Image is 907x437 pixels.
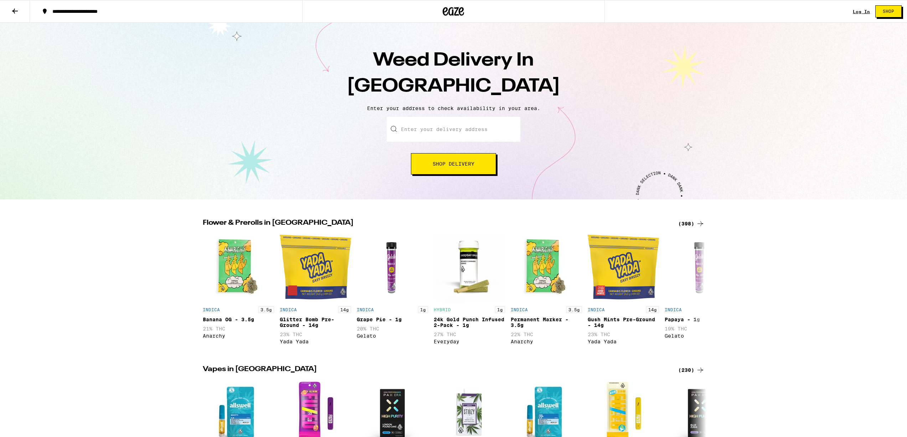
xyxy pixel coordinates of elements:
[588,339,659,344] div: Yada Yada
[203,326,274,332] p: 21% THC
[566,306,582,313] p: 3.5g
[434,231,505,303] img: Everyday - 24k Gold Punch Infused 2-Pack - 1g
[665,317,736,322] div: Papaya - 1g
[678,366,705,374] a: (230)
[203,317,274,322] div: Banana OG - 3.5g
[434,307,451,312] p: HYBRID
[875,5,902,17] button: Shop
[511,339,582,344] div: Anarchy
[280,332,351,337] p: 23% THC
[665,326,736,332] p: 19% THC
[434,231,505,348] div: Open page for 24k Gold Punch Infused 2-Pack - 1g from Everyday
[411,153,496,175] button: Shop Delivery
[665,307,682,312] p: INDICA
[588,231,659,348] div: Open page for Gush Mints Pre-Ground - 14g from Yada Yada
[870,5,907,17] a: Shop
[338,306,351,313] p: 14g
[418,306,428,313] p: 1g
[588,317,659,328] div: Gush Mints Pre-Ground - 14g
[588,231,659,303] img: Yada Yada - Gush Mints Pre-Ground - 14g
[7,105,900,111] p: Enter your address to check availability in your area.
[588,307,605,312] p: INDICA
[203,231,274,303] img: Anarchy - Banana OG - 3.5g
[665,231,736,348] div: Open page for Papaya - 1g from Gelato
[280,231,351,303] img: Yada Yada - Glitter Bomb Pre-Ground - 14g
[665,231,736,303] img: Gelato - Papaya - 1g
[511,332,582,337] p: 22% THC
[883,9,894,14] span: Shop
[853,9,870,14] a: Log In
[434,332,505,337] p: 27% THC
[646,306,659,313] p: 14g
[357,231,428,348] div: Open page for Grape Pie - 1g from Gelato
[588,332,659,337] p: 23% THC
[495,306,505,313] p: 1g
[387,117,520,142] input: Enter your delivery address
[511,307,528,312] p: INDICA
[678,219,705,228] a: (398)
[258,306,274,313] p: 3.5g
[357,326,428,332] p: 20% THC
[433,161,474,166] span: Shop Delivery
[203,366,670,374] h2: Vapes in [GEOGRAPHIC_DATA]
[280,307,297,312] p: INDICA
[203,231,274,348] div: Open page for Banana OG - 3.5g from Anarchy
[511,231,582,303] img: Anarchy - Permanent Marker - 3.5g
[434,339,505,344] div: Everyday
[347,77,560,96] span: [GEOGRAPHIC_DATA]
[665,333,736,339] div: Gelato
[357,231,428,303] img: Gelato - Grape Pie - 1g
[203,333,274,339] div: Anarchy
[203,219,670,228] h2: Flower & Prerolls in [GEOGRAPHIC_DATA]
[280,317,351,328] div: Glitter Bomb Pre-Ground - 14g
[511,317,582,328] div: Permanent Marker - 3.5g
[511,231,582,348] div: Open page for Permanent Marker - 3.5g from Anarchy
[280,231,351,348] div: Open page for Glitter Bomb Pre-Ground - 14g from Yada Yada
[357,307,374,312] p: INDICA
[280,339,351,344] div: Yada Yada
[203,307,220,312] p: INDICA
[434,317,505,328] div: 24k Gold Punch Infused 2-Pack - 1g
[357,333,428,339] div: Gelato
[357,317,428,322] div: Grape Pie - 1g
[329,48,578,100] h1: Weed Delivery In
